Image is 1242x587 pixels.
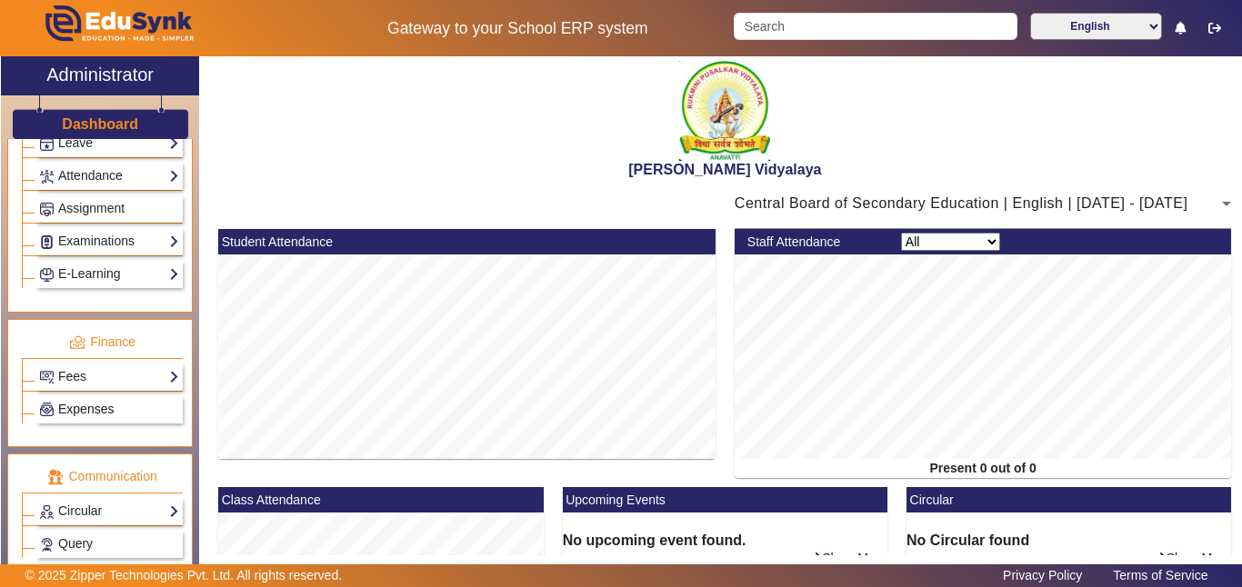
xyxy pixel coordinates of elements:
a: Privacy Policy [994,563,1091,587]
img: communication.png [47,469,64,485]
p: Finance [22,333,183,352]
a: Expenses [39,399,179,420]
img: Support-tickets.png [40,538,54,552]
mat-card-header: Student Attendance [218,229,716,254]
img: Assignments.png [40,203,54,216]
a: Dashboard [61,114,139,134]
mat-card-header: Upcoming Events [563,487,887,512]
span: Expenses [58,402,114,416]
a: Show More [1157,550,1232,566]
p: © 2025 Zipper Technologies Pvt. Ltd. All rights reserved. [25,566,343,585]
span: Assignment [58,201,125,215]
img: 1f9ccde3-ca7c-4581-b515-4fcda2067381 [679,61,770,161]
h3: Dashboard [62,115,138,133]
img: Payroll.png [40,403,54,416]
h5: Gateway to your School ERP system [321,19,716,38]
h6: No Circular found [906,532,1231,549]
mat-card-header: Class Attendance [218,487,543,512]
h2: [PERSON_NAME] Vidyalaya [209,161,1241,178]
a: Terms of Service [1104,563,1217,587]
p: Communication [22,467,183,486]
a: Show More [813,550,887,566]
div: Present 0 out of 0 [735,459,1232,478]
span: Central Board of Secondary Education | English | [DATE] - [DATE] [735,195,1188,211]
span: Query [58,536,93,551]
input: Search [734,13,1017,40]
a: Assignment [39,198,179,219]
h6: No upcoming event found. [563,532,887,549]
div: Staff Attendance [737,233,891,252]
mat-card-header: Circular [906,487,1231,512]
img: finance.png [69,334,85,351]
a: Administrator [1,56,199,95]
a: Query [39,533,179,554]
h2: Administrator [46,64,154,85]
